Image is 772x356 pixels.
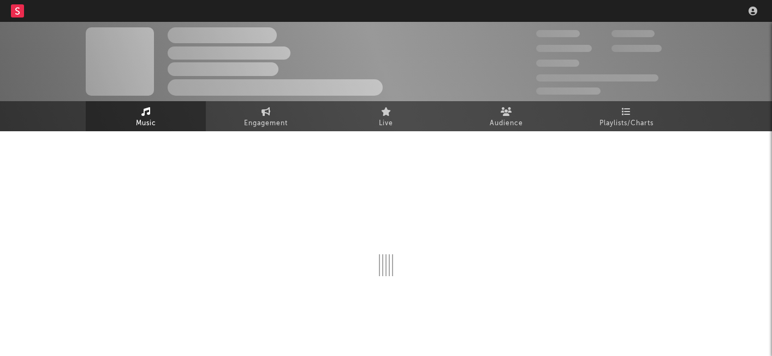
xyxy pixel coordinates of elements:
span: 1,000,000 [611,45,662,52]
span: 100,000 [611,30,655,37]
a: Live [326,101,446,131]
span: 50,000,000 [536,45,592,52]
span: Playlists/Charts [599,117,654,130]
span: 100,000 [536,60,579,67]
a: Audience [446,101,566,131]
a: Playlists/Charts [566,101,686,131]
a: Engagement [206,101,326,131]
span: Audience [490,117,523,130]
span: 50,000,000 Monthly Listeners [536,74,658,81]
a: Music [86,101,206,131]
span: Jump Score: 85.0 [536,87,601,95]
span: Engagement [244,117,288,130]
span: 300,000 [536,30,580,37]
span: Music [136,117,156,130]
span: Live [379,117,393,130]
